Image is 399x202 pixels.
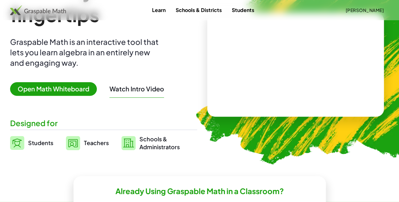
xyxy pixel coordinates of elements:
a: Students [227,4,259,16]
button: [PERSON_NAME] [340,4,389,16]
a: Students [10,135,53,151]
a: Schools &Administrators [121,135,180,151]
span: Students [28,139,53,146]
button: Watch Intro Video [109,85,164,93]
a: Open Math Whiteboard [10,86,102,93]
div: Graspable Math is an interactive tool that lets you learn algebra in an entirely new and engaging... [10,37,161,68]
video: What is this? This is dynamic math notation. Dynamic math notation plays a central role in how Gr... [248,41,343,88]
img: svg%3e [10,136,24,150]
span: [PERSON_NAME] [345,7,384,13]
a: Schools & Districts [171,4,227,16]
span: Teachers [84,139,109,146]
h2: Already Using Graspable Math in a Classroom? [115,186,284,196]
span: Open Math Whiteboard [10,82,97,96]
img: svg%3e [66,136,80,150]
a: Learn [147,4,171,16]
a: Teachers [66,135,109,151]
div: Designed for [10,118,197,128]
img: svg%3e [121,136,136,150]
span: Schools & Administrators [139,135,180,151]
